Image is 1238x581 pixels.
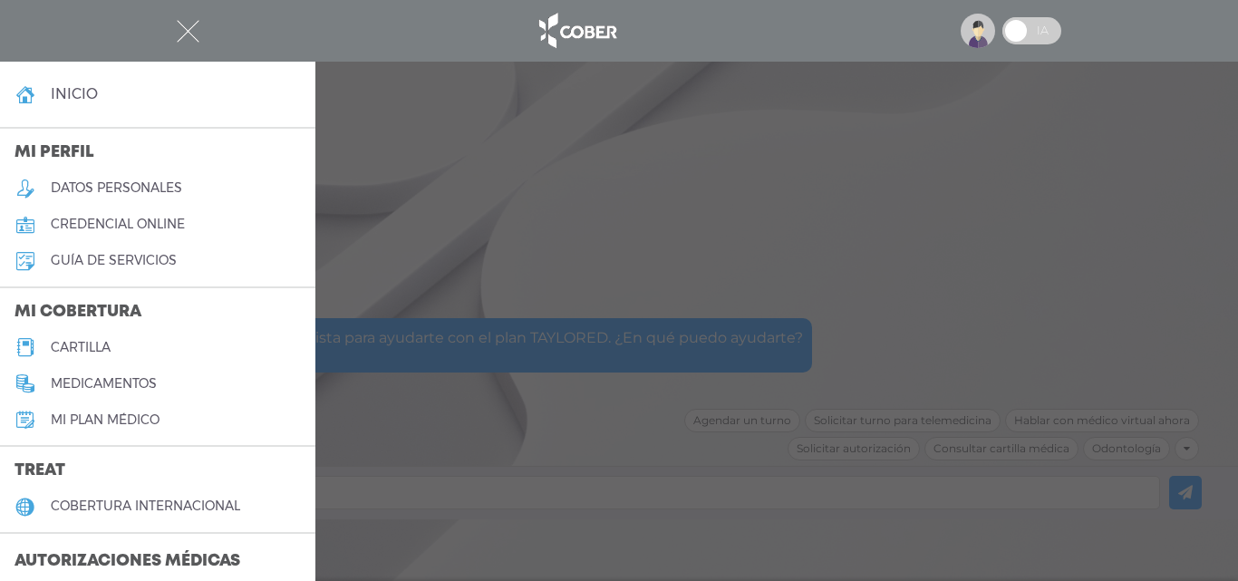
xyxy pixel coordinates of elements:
[51,340,111,355] h5: cartilla
[51,217,185,232] h5: credencial online
[961,14,995,48] img: profile-placeholder.svg
[177,20,199,43] img: Cober_menu-close-white.svg
[51,376,157,392] h5: medicamentos
[51,412,160,428] h5: Mi plan médico
[529,9,624,53] img: logo_cober_home-white.png
[51,85,98,102] h4: inicio
[51,253,177,268] h5: guía de servicios
[51,180,182,196] h5: datos personales
[51,499,240,514] h5: cobertura internacional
